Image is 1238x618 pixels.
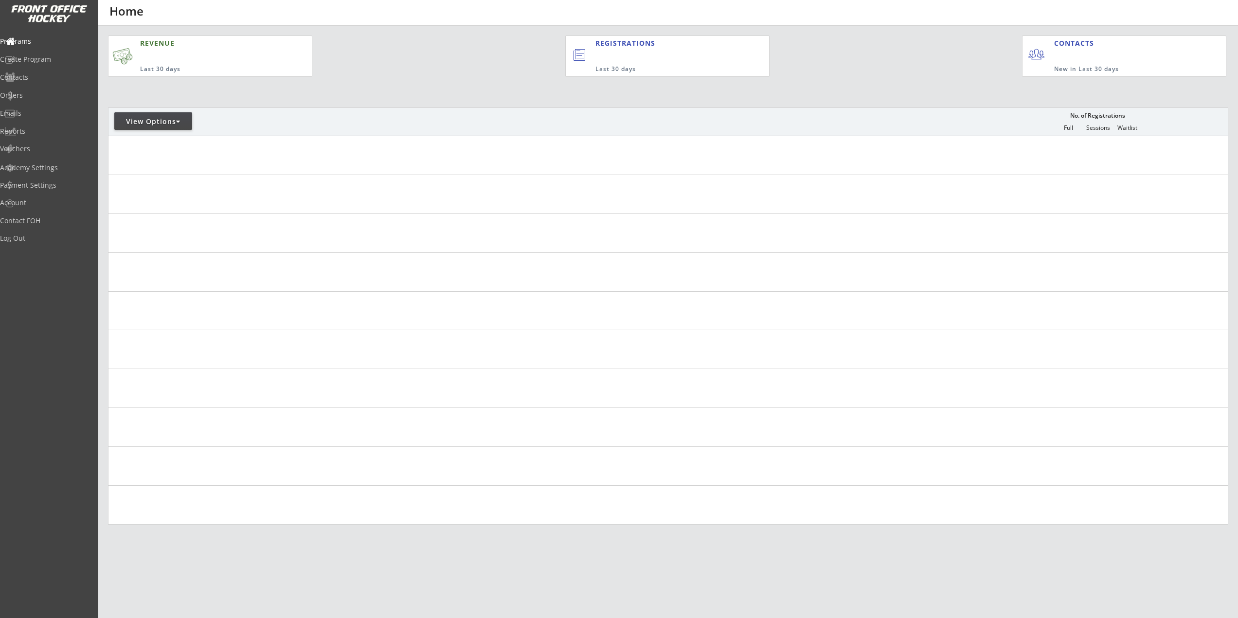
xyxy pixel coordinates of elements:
[595,38,724,48] div: REGISTRATIONS
[1083,124,1112,131] div: Sessions
[1054,38,1098,48] div: CONTACTS
[595,65,729,73] div: Last 30 days
[1054,65,1181,73] div: New in Last 30 days
[140,65,265,73] div: Last 30 days
[114,117,192,126] div: View Options
[1054,124,1083,131] div: Full
[1067,112,1128,119] div: No. of Registrations
[1112,124,1142,131] div: Waitlist
[140,38,265,48] div: REVENUE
